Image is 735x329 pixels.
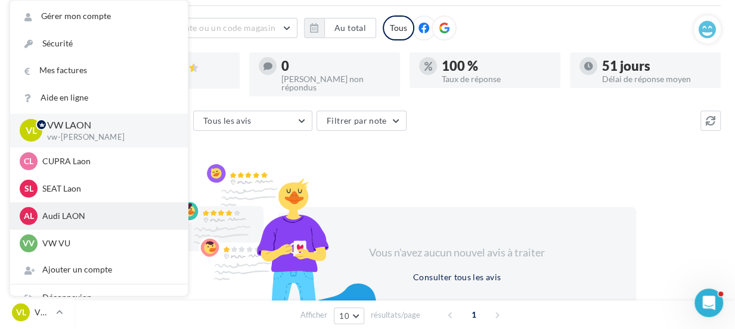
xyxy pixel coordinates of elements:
[355,245,560,261] div: Vous n'avez aucun nouvel avis à traiter
[26,124,37,137] span: VL
[16,306,26,318] span: VL
[281,59,390,73] div: 0
[408,270,505,284] button: Consulter tous les avis
[203,115,252,126] span: Tous les avis
[324,18,376,38] button: Au total
[442,59,551,73] div: 100 %
[602,75,711,83] div: Délai de réponse moyen
[317,111,407,131] button: Filtrer par note
[47,132,169,143] p: vw-[PERSON_NAME]
[10,30,188,57] a: Sécurité
[23,237,35,249] span: VV
[47,118,169,132] p: VW LAON
[304,18,376,38] button: Au total
[383,15,414,40] div: Tous
[371,309,420,321] span: résultats/page
[281,75,390,92] div: [PERSON_NAME] non répondus
[24,210,34,222] span: AL
[10,57,188,84] a: Mes factures
[339,311,349,321] span: 10
[300,309,327,321] span: Afficher
[10,3,188,30] a: Gérer mon compte
[35,306,51,318] p: VW LAON
[89,18,297,38] button: Choisir un point de vente ou un code magasin
[24,155,33,167] span: CL
[10,84,188,111] a: Aide en ligne
[193,111,312,131] button: Tous les avis
[10,301,65,324] a: VL VW LAON
[42,183,173,195] p: SEAT Laon
[10,284,188,311] div: Déconnexion
[334,308,364,324] button: 10
[10,256,188,283] div: Ajouter un compte
[42,237,173,249] p: VW VU
[42,155,173,167] p: CUPRA Laon
[602,59,711,73] div: 51 jours
[42,210,173,222] p: Audi LAON
[694,289,723,317] iframe: Intercom live chat
[442,75,551,83] div: Taux de réponse
[464,305,483,324] span: 1
[24,183,33,195] span: SL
